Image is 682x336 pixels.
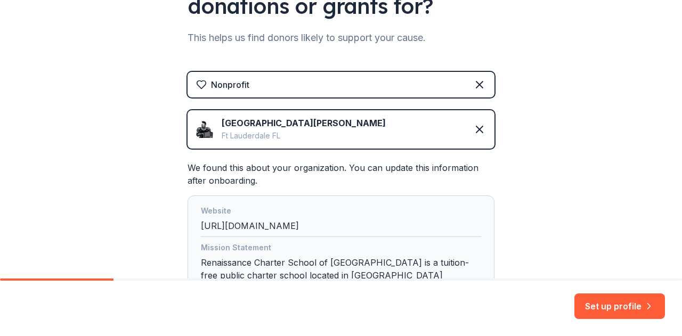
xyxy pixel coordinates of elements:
[222,117,386,129] div: [GEOGRAPHIC_DATA][PERSON_NAME]
[222,129,386,142] div: Ft Lauderdale FL
[574,293,665,319] button: Set up profile
[196,121,213,138] img: Icon for Renaissance Charter School of St. Lucie
[201,241,481,299] div: Renaissance Charter School of [GEOGRAPHIC_DATA] is a tuition-free public charter school located i...
[201,204,481,219] div: Website
[188,161,494,308] div: We found this about your organization. You can update this information after onboarding.
[201,241,481,256] div: Mission Statement
[188,29,494,46] div: This helps us find donors likely to support your cause.
[201,204,481,237] div: [URL][DOMAIN_NAME]
[211,78,249,91] div: Nonprofit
